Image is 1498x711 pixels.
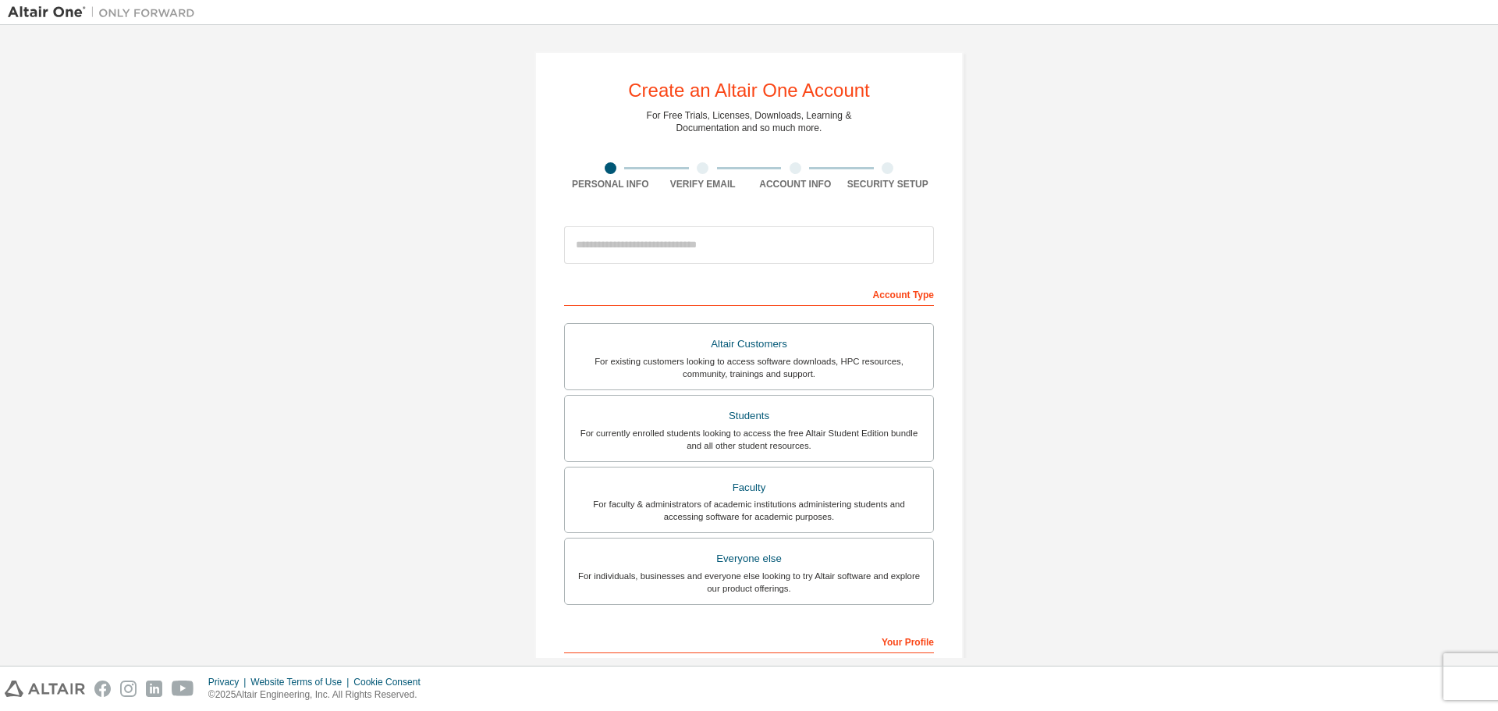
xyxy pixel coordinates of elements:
div: Website Terms of Use [250,676,353,688]
div: For faculty & administrators of academic institutions administering students and accessing softwa... [574,498,924,523]
div: For individuals, businesses and everyone else looking to try Altair software and explore our prod... [574,570,924,595]
div: Privacy [208,676,250,688]
p: © 2025 Altair Engineering, Inc. All Rights Reserved. [208,688,430,702]
img: altair_logo.svg [5,681,85,697]
div: Students [574,405,924,427]
img: instagram.svg [120,681,137,697]
div: Personal Info [564,178,657,190]
div: Security Setup [842,178,935,190]
div: For existing customers looking to access software downloads, HPC resources, community, trainings ... [574,355,924,380]
div: Everyone else [574,548,924,570]
div: Account Info [749,178,842,190]
div: Altair Customers [574,333,924,355]
div: For Free Trials, Licenses, Downloads, Learning & Documentation and so much more. [647,109,852,134]
img: facebook.svg [94,681,111,697]
div: For currently enrolled students looking to access the free Altair Student Edition bundle and all ... [574,427,924,452]
div: Cookie Consent [353,676,429,688]
img: Altair One [8,5,203,20]
div: Your Profile [564,628,934,653]
img: linkedin.svg [146,681,162,697]
div: Faculty [574,477,924,499]
img: youtube.svg [172,681,194,697]
div: Account Type [564,281,934,306]
div: Verify Email [657,178,750,190]
div: Create an Altair One Account [628,81,870,100]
